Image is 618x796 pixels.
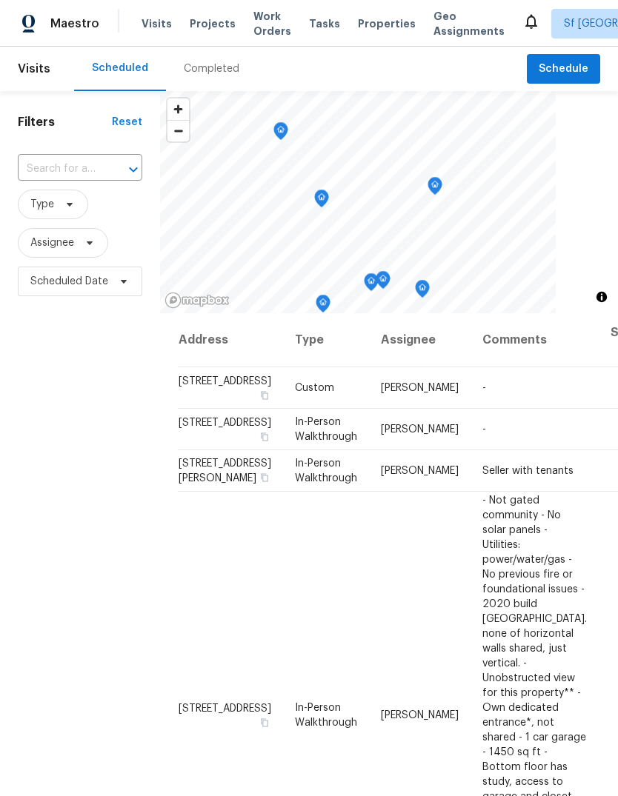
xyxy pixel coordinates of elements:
span: Maestro [50,16,99,31]
span: Properties [358,16,416,31]
span: Zoom out [167,121,189,141]
span: Schedule [539,60,588,78]
div: Map marker [364,273,379,296]
span: [STREET_ADDRESS] [179,376,271,387]
button: Copy Address [258,471,271,484]
span: Work Orders [253,9,291,39]
button: Toggle attribution [593,288,611,306]
span: Toggle attribution [597,289,606,305]
input: Search for an address... [18,158,101,181]
button: Zoom out [167,120,189,141]
th: Comments [471,313,599,367]
button: Copy Address [258,389,271,402]
button: Zoom in [167,98,189,120]
span: Custom [295,383,334,393]
span: [STREET_ADDRESS] [179,418,271,428]
span: In-Person Walkthrough [295,702,357,727]
span: Visits [142,16,172,31]
span: In-Person Walkthrough [295,458,357,484]
span: Type [30,197,54,212]
canvas: Map [160,91,556,313]
div: Reset [112,115,142,130]
span: Seller with tenants [482,466,574,476]
span: In-Person Walkthrough [295,417,357,442]
th: Address [178,313,283,367]
div: Map marker [314,190,329,213]
span: [STREET_ADDRESS][PERSON_NAME] [179,458,271,484]
div: Map marker [415,280,430,303]
th: Assignee [369,313,471,367]
div: Map marker [376,271,391,294]
span: Scheduled Date [30,274,108,289]
span: Tasks [309,19,340,29]
button: Copy Address [258,715,271,729]
h1: Filters [18,115,112,130]
div: Map marker [273,122,288,145]
span: - [482,424,486,435]
button: Open [123,159,144,180]
span: [PERSON_NAME] [381,709,459,720]
span: [PERSON_NAME] [381,466,459,476]
div: Map marker [428,177,442,200]
span: Assignee [30,235,74,250]
div: Map marker [316,295,330,318]
span: Visits [18,53,50,85]
span: Geo Assignments [433,9,505,39]
span: [STREET_ADDRESS] [179,703,271,713]
div: Scheduled [92,61,148,76]
span: [PERSON_NAME] [381,383,459,393]
div: Completed [184,61,239,76]
button: Schedule [527,54,600,84]
span: - [482,383,486,393]
span: [PERSON_NAME] [381,424,459,435]
th: Type [283,313,369,367]
span: Projects [190,16,236,31]
button: Copy Address [258,430,271,444]
a: Mapbox homepage [165,292,230,309]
